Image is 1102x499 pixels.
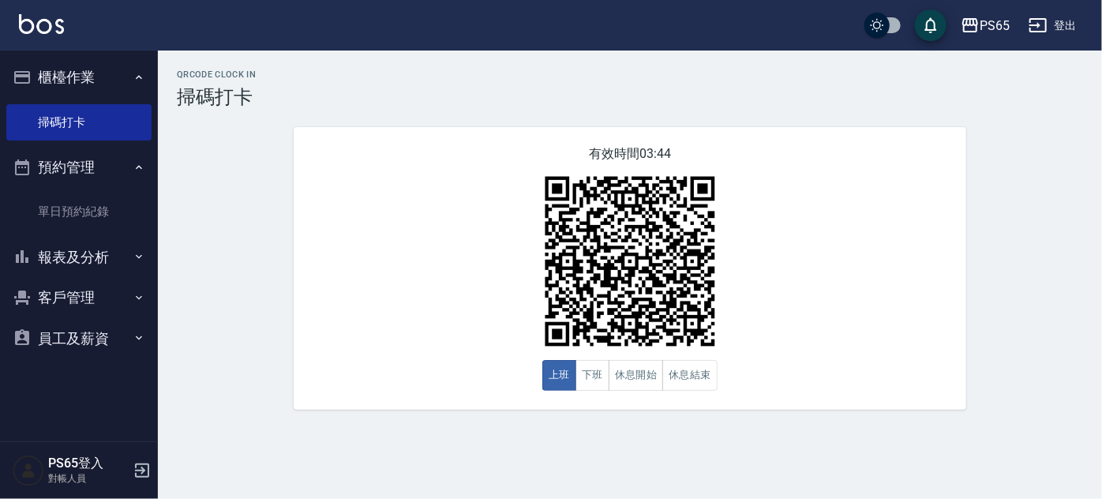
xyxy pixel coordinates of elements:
button: 休息結束 [662,360,718,391]
img: Logo [19,14,64,34]
button: 登出 [1022,11,1083,40]
button: PS65 [954,9,1016,42]
button: 預約管理 [6,147,152,188]
img: Person [13,455,44,486]
a: 掃碼打卡 [6,104,152,141]
div: 有效時間 03:44 [294,127,966,410]
button: 櫃檯作業 [6,57,152,98]
button: 休息開始 [609,360,664,391]
div: PS65 [980,16,1010,36]
button: 客戶管理 [6,277,152,318]
h2: QRcode Clock In [177,69,1083,80]
h3: 掃碼打卡 [177,86,1083,108]
button: 員工及薪資 [6,318,152,359]
a: 單日預約紀錄 [6,193,152,230]
button: 上班 [542,360,576,391]
button: 報表及分析 [6,237,152,278]
button: save [915,9,946,41]
button: 下班 [575,360,609,391]
p: 對帳人員 [48,471,129,486]
h5: PS65登入 [48,456,129,471]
